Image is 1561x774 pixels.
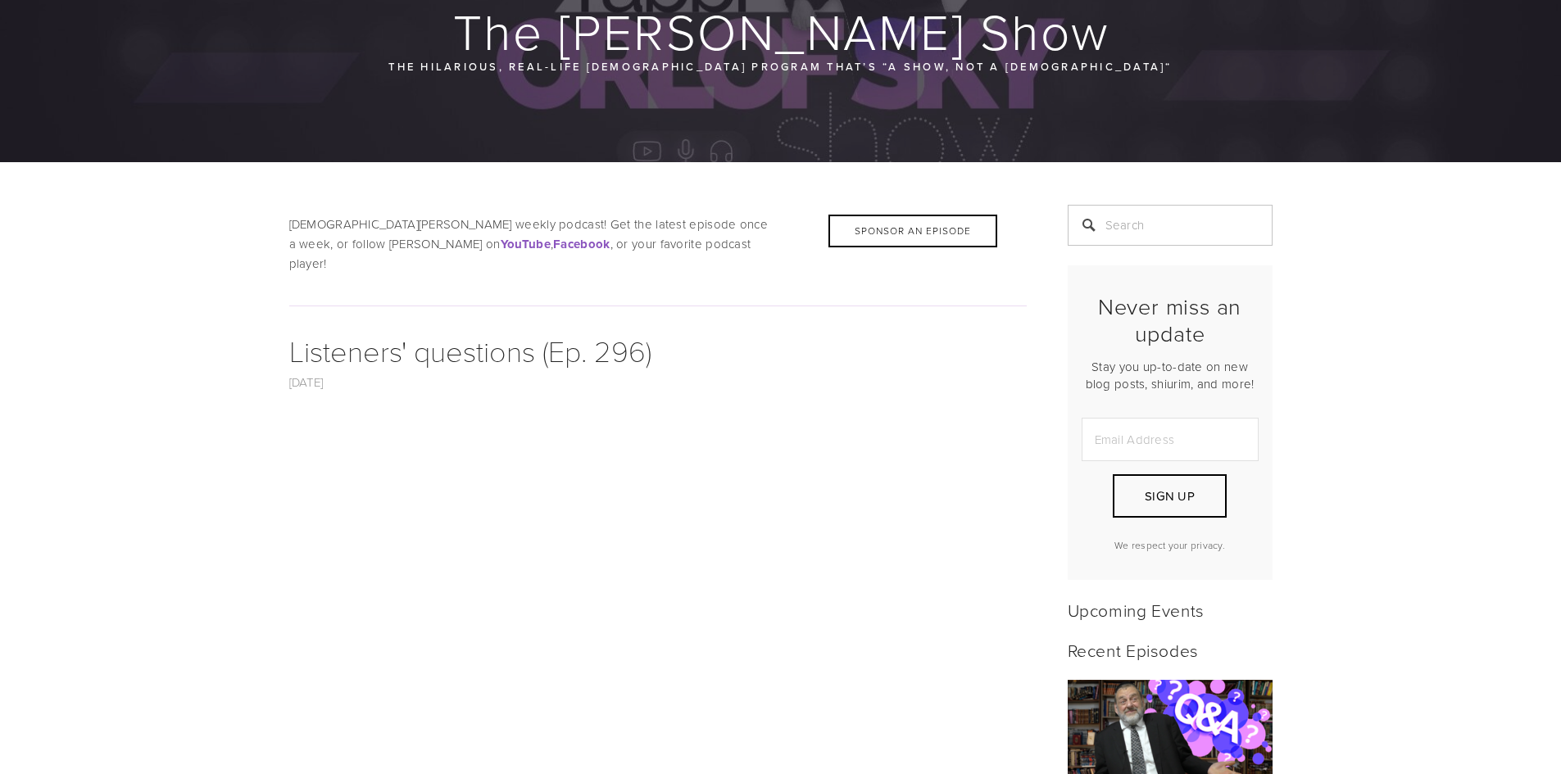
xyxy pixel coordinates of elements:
[1082,358,1259,392] p: Stay you up-to-date on new blog posts, shiurim, and more!
[289,215,1027,274] p: [DEMOGRAPHIC_DATA][PERSON_NAME] weekly podcast! Get the latest episode once a week, or follow [PE...
[501,235,551,253] strong: YouTube
[1082,293,1259,346] h2: Never miss an update
[1082,418,1259,461] input: Email Address
[553,235,610,252] a: Facebook
[1082,538,1259,552] p: We respect your privacy.
[1068,640,1273,660] h2: Recent Episodes
[289,330,651,370] a: Listeners' questions (Ep. 296)
[1068,600,1273,620] h2: Upcoming Events
[828,215,997,247] div: Sponsor an Episode
[1113,474,1226,518] button: Sign Up
[1068,205,1273,246] input: Search
[289,373,324,391] a: [DATE]
[1145,487,1195,505] span: Sign Up
[289,5,1274,57] h1: The [PERSON_NAME] Show
[553,235,610,253] strong: Facebook
[501,235,551,252] a: YouTube
[388,57,1174,75] p: The hilarious, real-life [DEMOGRAPHIC_DATA] program that’s “a show, not a [DEMOGRAPHIC_DATA]“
